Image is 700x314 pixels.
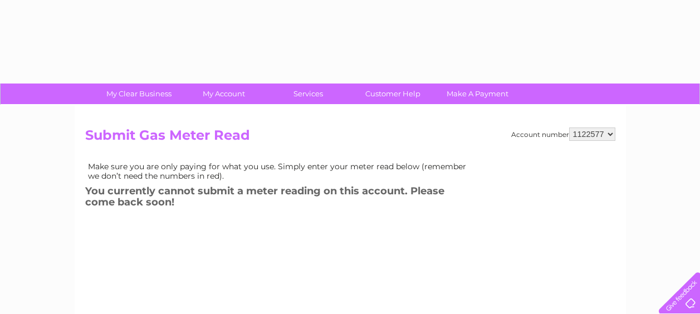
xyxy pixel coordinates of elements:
[85,127,615,149] h2: Submit Gas Meter Read
[511,127,615,141] div: Account number
[178,84,270,104] a: My Account
[262,84,354,104] a: Services
[85,159,475,183] td: Make sure you are only paying for what you use. Simply enter your meter read below (remember we d...
[347,84,439,104] a: Customer Help
[93,84,185,104] a: My Clear Business
[432,84,523,104] a: Make A Payment
[85,183,475,214] h3: You currently cannot submit a meter reading on this account. Please come back soon!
